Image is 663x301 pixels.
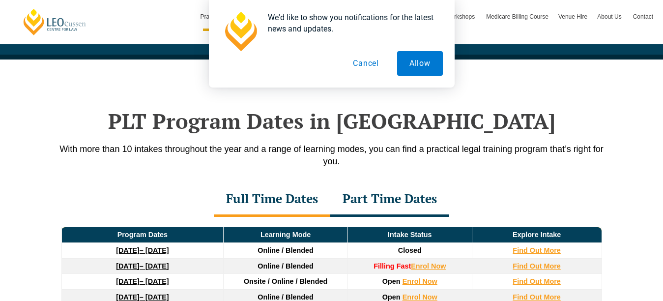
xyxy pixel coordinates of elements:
td: Intake Status [347,227,472,243]
td: Explore Intake [472,227,602,243]
div: Part Time Dates [330,182,449,217]
span: Online / Blended [258,262,314,270]
button: Allow [397,51,443,76]
button: Cancel [341,51,391,76]
a: Find Out More [513,277,561,285]
a: Find Out More [513,262,561,270]
a: Find Out More [513,246,561,254]
h2: PLT Program Dates in [GEOGRAPHIC_DATA] [52,109,612,133]
span: Online / Blended [258,293,314,301]
p: With more than 10 intakes throughout the year and a range of learning modes, you can find a pract... [52,143,612,168]
span: Online / Blended [258,246,314,254]
a: Enrol Now [403,277,437,285]
span: Closed [398,246,422,254]
strong: Filling Fast [374,262,411,270]
img: notification icon [221,12,260,51]
td: Learning Mode [224,227,348,243]
strong: [DATE] [116,246,140,254]
td: Program Dates [61,227,224,243]
a: Enrol Now [411,262,446,270]
a: [DATE]– [DATE] [116,277,169,285]
a: [DATE]– [DATE] [116,293,169,301]
div: We'd like to show you notifications for the latest news and updates. [260,12,443,34]
a: [DATE]– [DATE] [116,262,169,270]
a: Enrol Now [403,293,437,301]
strong: [DATE] [116,293,140,301]
div: Full Time Dates [214,182,330,217]
a: Find Out More [513,293,561,301]
span: Onsite / Online / Blended [244,277,327,285]
span: Open [382,277,401,285]
span: Open [382,293,401,301]
strong: [DATE] [116,277,140,285]
strong: [DATE] [116,262,140,270]
a: [DATE]– [DATE] [116,246,169,254]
